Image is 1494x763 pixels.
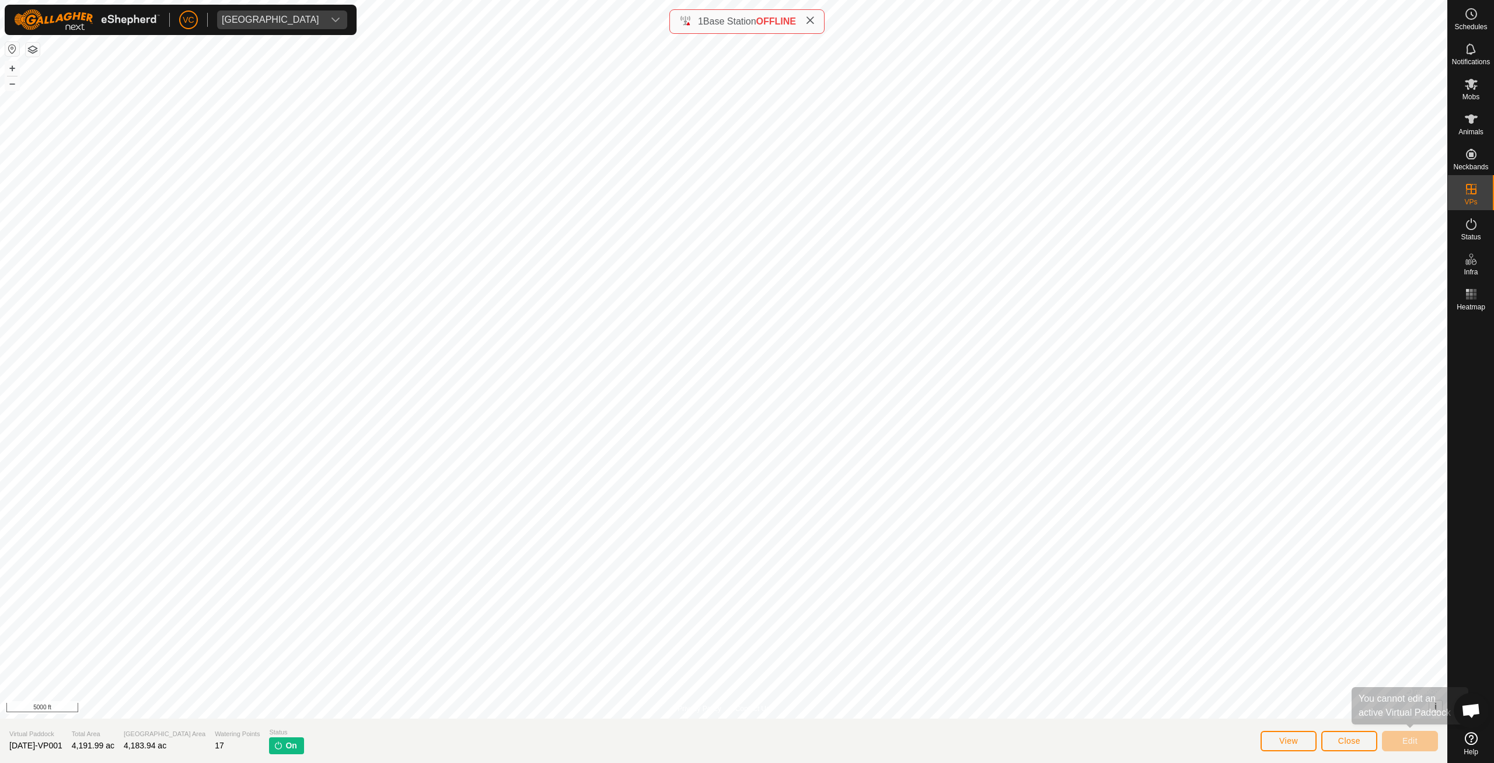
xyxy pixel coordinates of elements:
span: Notifications [1452,58,1490,65]
span: [GEOGRAPHIC_DATA] Area [124,729,205,739]
span: Edit [1402,736,1418,745]
span: 17 [215,741,224,750]
span: 4,191.99 ac [72,741,114,750]
button: + [5,61,19,75]
span: OFFLINE [756,16,796,26]
div: dropdown trigger [324,11,347,29]
span: Status [269,727,303,737]
span: Buenos Aires [217,11,324,29]
span: Close [1338,736,1360,745]
button: Map Layers [26,43,40,57]
span: Watering Points [215,729,260,739]
img: turn-on [274,741,283,750]
span: Animals [1458,128,1483,135]
span: 1 [698,16,703,26]
span: Status [1461,234,1481,241]
a: Help [1448,727,1494,760]
button: Edit [1382,731,1438,751]
button: Reset Map [5,42,19,56]
span: Heatmap [1457,304,1485,311]
span: i [1434,702,1437,712]
span: Mobs [1462,93,1479,100]
span: Help [1464,748,1478,755]
div: [GEOGRAPHIC_DATA] [222,15,319,25]
button: – [5,76,19,90]
span: [DATE]-VP001 [9,741,62,750]
span: VC [183,14,194,26]
span: On [285,740,296,752]
button: i [1429,701,1442,713]
span: Base Station [703,16,756,26]
a: Privacy Policy [678,703,721,714]
span: View [1279,736,1298,745]
div: Open chat [1454,693,1489,728]
span: Virtual Paddock [9,729,62,739]
span: Total Area [72,729,114,739]
a: Contact Us [735,703,770,714]
img: Gallagher Logo [14,9,160,30]
span: 4,183.94 ac [124,741,166,750]
button: View [1261,731,1317,751]
span: VPs [1464,198,1477,205]
span: Schedules [1454,23,1487,30]
button: Close [1321,731,1377,751]
span: Infra [1464,269,1478,276]
span: Neckbands [1453,163,1488,170]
